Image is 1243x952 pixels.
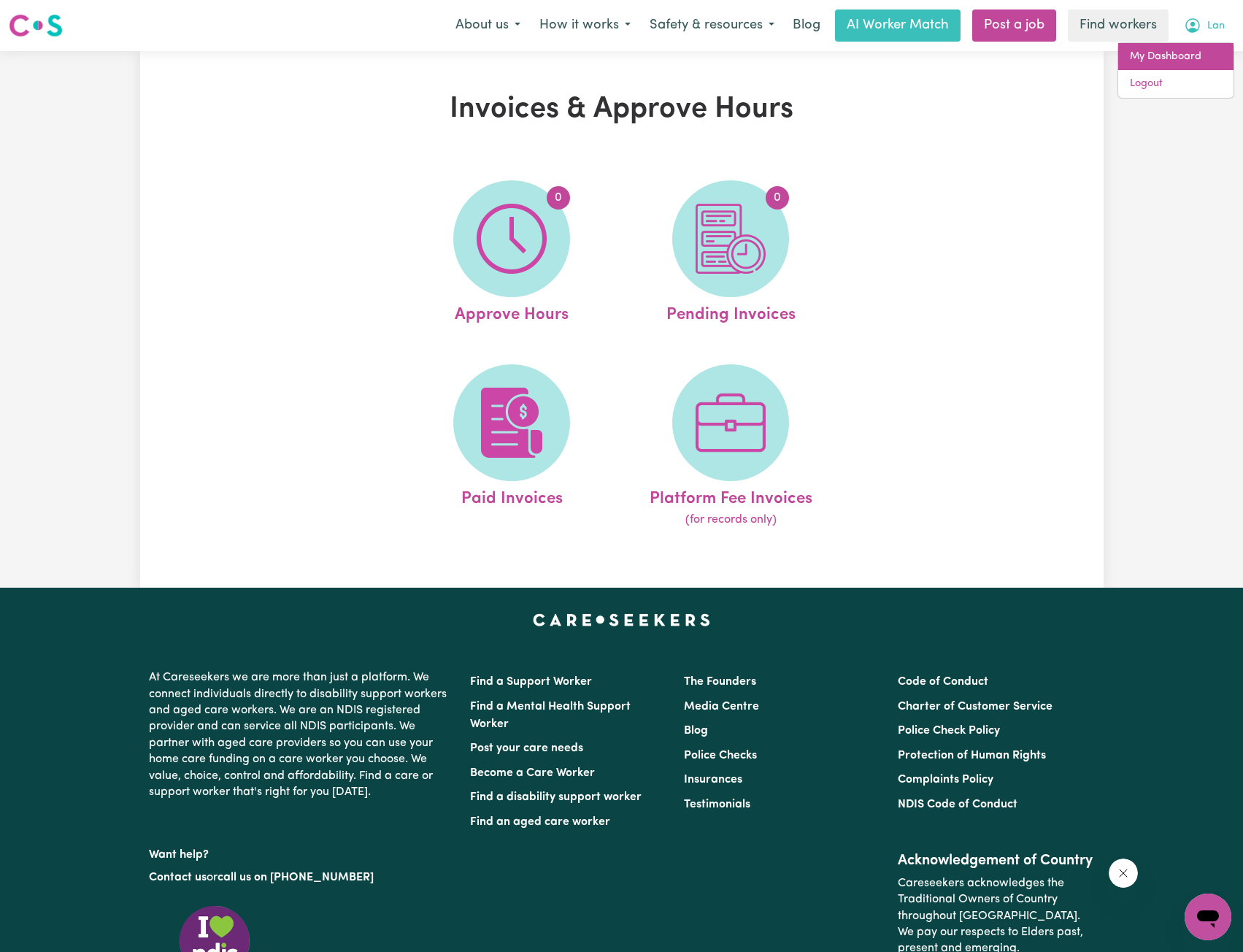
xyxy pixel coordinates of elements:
[898,701,1052,713] a: Charter of Customer Service
[640,10,784,41] button: Safety & resources
[530,10,640,41] button: How it works
[9,10,88,22] span: Need any help?
[309,92,934,127] h1: Invoices & Approve Hours
[684,799,750,810] a: Testimonials
[1207,18,1225,34] span: Lan
[1109,859,1138,888] iframe: Close message
[149,864,453,891] p: or
[470,791,642,803] a: Find a disability support worker
[455,297,569,328] span: Approve Hours
[1118,70,1234,98] a: Logout
[407,364,617,529] a: Paid Invoices
[684,676,756,688] a: The Founders
[1174,10,1234,41] button: My Account
[650,481,812,512] span: Platform Fee Invoices
[149,664,453,806] p: At Careseekers we are more than just a platform. We connect individuals directly to disability su...
[898,750,1046,761] a: Protection of Human Rights
[898,774,993,786] a: Complaints Policy
[1185,894,1231,940] iframe: Button to launch messaging window
[784,9,829,42] a: Blog
[666,297,796,328] span: Pending Invoices
[685,511,777,529] span: (for records only)
[684,774,742,786] a: Insurances
[1118,43,1234,71] a: My Dashboard
[533,614,710,626] a: Careseekers home page
[9,9,63,42] a: Careseekers logo
[766,186,789,210] span: 0
[684,750,757,761] a: Police Checks
[407,180,617,328] a: Approve Hours
[898,676,988,688] a: Code of Conduct
[470,816,610,828] a: Find an aged care worker
[1117,42,1234,99] div: My Account
[626,180,836,328] a: Pending Invoices
[470,701,631,730] a: Find a Mental Health Support Worker
[972,9,1056,42] a: Post a job
[470,767,595,779] a: Become a Care Worker
[218,872,374,883] a: call us on [PHONE_NUMBER]
[684,725,708,737] a: Blog
[626,364,836,529] a: Platform Fee Invoices(for records only)
[898,799,1017,810] a: NDIS Code of Conduct
[835,9,961,42] a: AI Worker Match
[684,701,759,713] a: Media Centre
[898,852,1094,870] h2: Acknowledgement of Country
[149,841,453,863] p: Want help?
[470,676,592,688] a: Find a Support Worker
[898,725,1000,737] a: Police Check Policy
[149,872,207,883] a: Contact us
[1068,9,1169,42] a: Find workers
[9,12,63,39] img: Careseekers logo
[461,481,563,512] span: Paid Invoices
[446,10,530,41] button: About us
[470,742,583,754] a: Post your care needs
[547,186,570,210] span: 0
